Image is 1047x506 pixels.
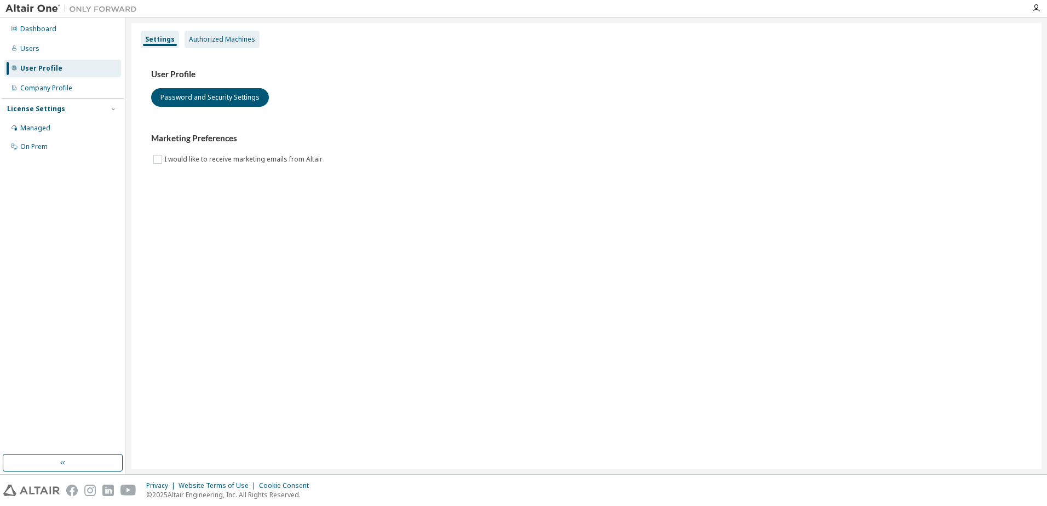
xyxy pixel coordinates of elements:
div: User Profile [20,64,62,73]
label: I would like to receive marketing emails from Altair [164,153,325,166]
div: License Settings [7,105,65,113]
div: Website Terms of Use [179,481,259,490]
img: instagram.svg [84,485,96,496]
h3: User Profile [151,69,1022,80]
img: Altair One [5,3,142,14]
div: Authorized Machines [189,35,255,44]
img: youtube.svg [120,485,136,496]
div: Settings [145,35,175,44]
p: © 2025 Altair Engineering, Inc. All Rights Reserved. [146,490,315,499]
div: Managed [20,124,50,133]
div: Dashboard [20,25,56,33]
div: Privacy [146,481,179,490]
img: linkedin.svg [102,485,114,496]
img: altair_logo.svg [3,485,60,496]
div: Company Profile [20,84,72,93]
div: On Prem [20,142,48,151]
h3: Marketing Preferences [151,133,1022,144]
img: facebook.svg [66,485,78,496]
div: Users [20,44,39,53]
button: Password and Security Settings [151,88,269,107]
div: Cookie Consent [259,481,315,490]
